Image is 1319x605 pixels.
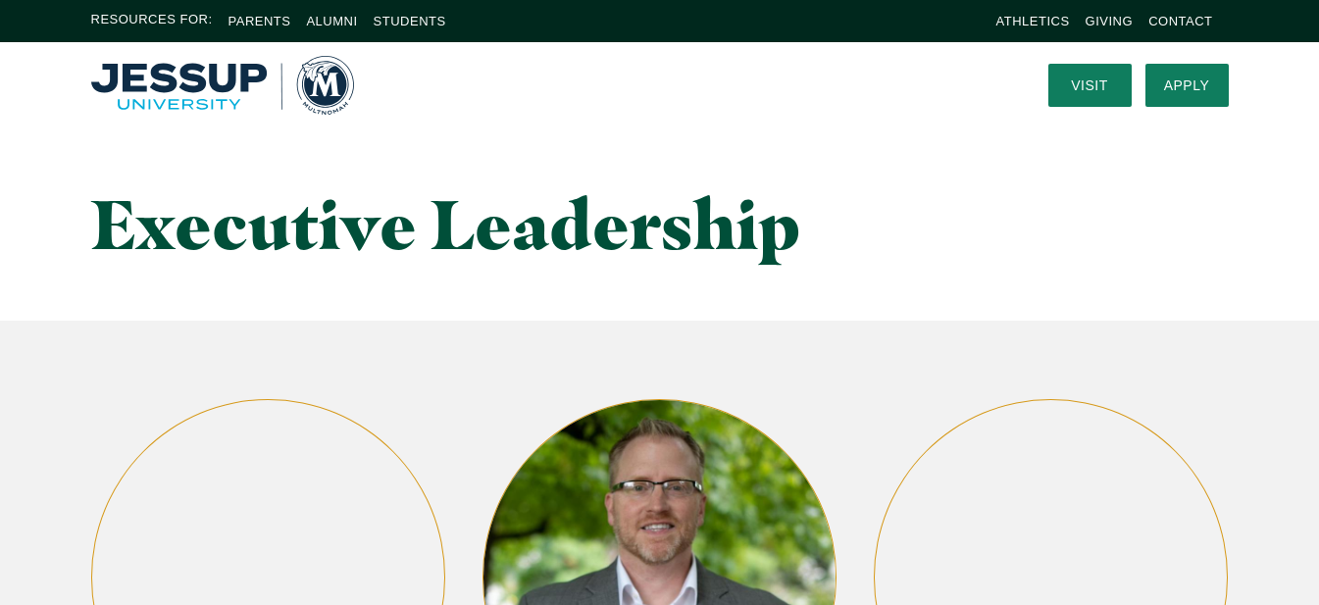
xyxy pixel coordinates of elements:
a: Visit [1048,64,1132,107]
h1: Executive Leadership [91,186,837,262]
a: Students [374,14,446,28]
a: Giving [1086,14,1134,28]
a: Home [91,56,354,115]
a: Apply [1145,64,1229,107]
a: Athletics [996,14,1070,28]
a: Contact [1148,14,1212,28]
img: Multnomah University Logo [91,56,354,115]
a: Parents [228,14,291,28]
a: Alumni [306,14,357,28]
span: Resources For: [91,10,213,32]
